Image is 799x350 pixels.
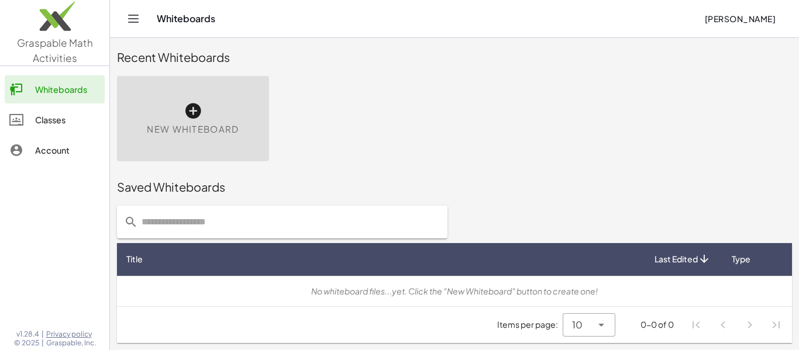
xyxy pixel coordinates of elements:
span: Graspable, Inc. [46,338,96,348]
a: Privacy policy [46,330,96,339]
span: Items per page: [497,318,563,331]
i: prepended action [124,215,138,229]
div: Whiteboards [35,82,100,96]
span: [PERSON_NAME] [704,13,776,24]
div: Classes [35,113,100,127]
button: [PERSON_NAME] [695,8,785,29]
span: © 2025 [14,338,39,348]
span: Title [126,253,143,265]
span: | [42,330,44,339]
button: Toggle navigation [124,9,143,28]
a: Classes [5,106,105,134]
div: Saved Whiteboards [117,179,792,195]
div: No whiteboard files...yet. Click the "New Whiteboard" button to create one! [126,285,783,297]
div: Recent Whiteboards [117,49,792,65]
a: Whiteboards [5,75,105,103]
span: Type [732,253,750,265]
a: Account [5,136,105,164]
div: 0-0 of 0 [640,318,674,331]
span: Graspable Math Activities [17,36,93,64]
div: Account [35,143,100,157]
span: Last Edited [655,253,698,265]
span: | [42,338,44,348]
nav: Pagination Navigation [683,311,790,338]
span: New Whiteboard [147,123,239,136]
span: 10 [572,318,583,332]
span: v1.28.4 [16,330,39,339]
